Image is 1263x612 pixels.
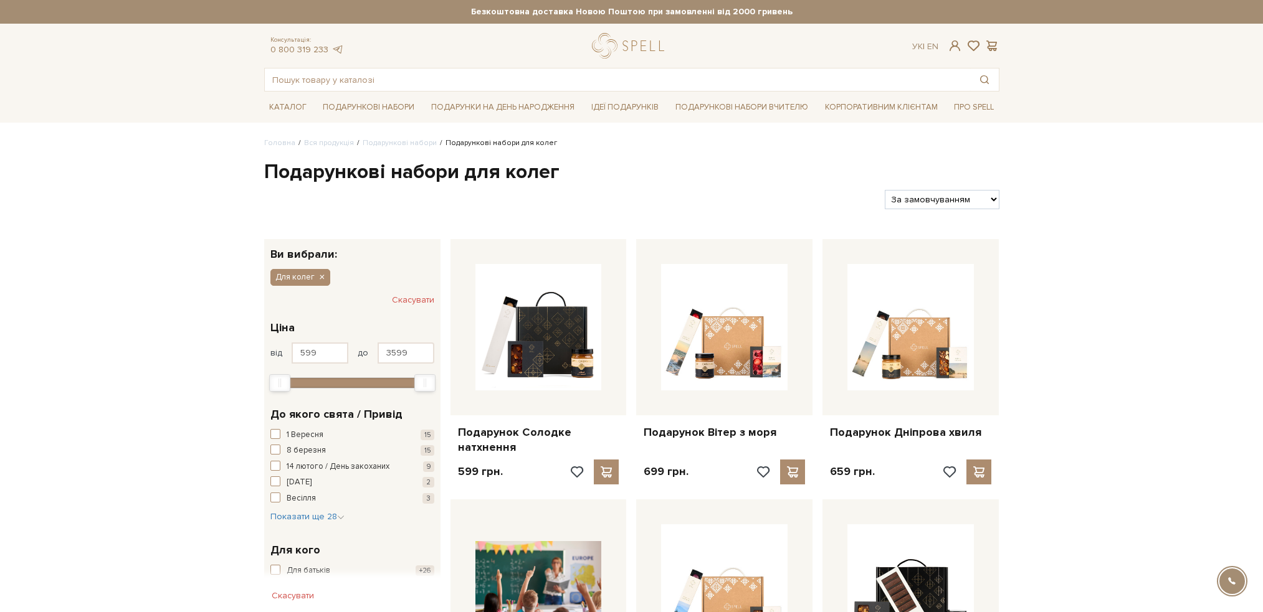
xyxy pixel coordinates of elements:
a: Подарункові набори Вчителю [670,97,813,118]
span: 15 [421,430,434,440]
a: 0 800 319 233 [270,44,328,55]
button: 1 Вересня 15 [270,429,434,441]
span: [DATE] [287,476,312,489]
button: Скасувати [264,586,322,606]
h1: Подарункові набори для колег [264,159,999,186]
input: Пошук товару у каталозі [265,68,970,91]
button: Для колег [270,269,330,285]
span: Для кого [270,542,320,558]
button: Показати ще 28 [270,511,345,523]
a: Подарунок Дніпрова хвиля [830,425,991,440]
span: до [358,347,368,359]
a: Каталог [264,98,312,117]
a: En [927,41,938,52]
a: Ідеї подарунків [586,98,664,117]
a: Корпоративним клієнтам [820,98,943,117]
button: 8 березня 15 [270,445,434,457]
a: Подарунки на День народження [426,98,579,117]
span: 14 лютого / День закоханих [287,461,389,473]
a: Подарункові набори [318,98,419,117]
span: 15 [421,445,434,456]
a: Головна [264,138,295,148]
span: Показати ще 28 [270,511,345,522]
span: 1 Вересня [287,429,323,441]
p: 599 грн. [458,464,503,479]
span: | [923,41,925,52]
span: Для батьків [287,565,330,577]
div: Max [414,374,436,392]
li: Подарункові набори для колег [437,138,557,149]
strong: Безкоштовна доставка Новою Поштою при замовленні від 2000 гривень [264,6,999,17]
div: Min [269,374,290,392]
button: Для батьків +26 [270,565,434,577]
span: Ціна [270,319,295,336]
a: telegram [331,44,344,55]
span: 9 [423,461,434,472]
button: Пошук товару у каталозі [970,68,999,91]
a: Про Spell [949,98,999,117]
a: Подарунок Вітер з моря [644,425,805,440]
a: logo [592,33,670,59]
p: 699 грн. [644,464,689,479]
span: 2 [422,477,434,487]
p: 659 грн. [830,464,875,479]
span: Весілля [287,492,316,505]
span: +26 [416,565,434,576]
span: До якого свята / Привід [270,406,403,423]
a: Подарункові набори [363,138,437,148]
a: Вся продукція [304,138,354,148]
span: 3 [422,493,434,504]
span: від [270,347,282,359]
span: 8 березня [287,445,326,457]
div: Ви вибрали: [264,239,441,260]
input: Ціна [292,342,348,364]
span: Для колег [275,271,315,283]
button: [DATE] 2 [270,476,434,489]
a: Подарунок Солодке натхнення [458,425,619,454]
button: Весілля 3 [270,492,434,505]
button: 14 лютого / День закоханих 9 [270,461,434,473]
button: Скасувати [392,290,434,310]
input: Ціна [378,342,434,364]
div: Ук [912,41,938,52]
span: Консультація: [270,36,344,44]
